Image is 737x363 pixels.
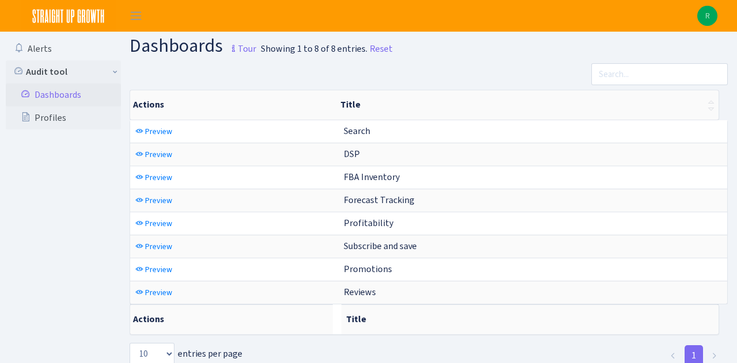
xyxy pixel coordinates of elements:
[145,241,172,252] span: Preview
[132,238,175,255] a: Preview
[145,126,172,137] span: Preview
[341,304,719,334] th: Title
[145,264,172,275] span: Preview
[145,149,172,160] span: Preview
[697,6,717,26] img: Rachel
[370,42,393,56] a: Reset
[344,148,360,160] span: DSP
[145,195,172,206] span: Preview
[344,171,400,183] span: FBA Inventory
[6,106,121,129] a: Profiles
[132,215,175,232] a: Preview
[344,240,417,252] span: Subscribe and save
[223,33,256,58] a: Tour
[344,263,392,275] span: Promotions
[130,90,336,120] th: Actions
[132,123,175,140] a: Preview
[591,63,728,85] input: Search...
[336,90,718,120] th: Title : activate to sort column ascending
[145,218,172,229] span: Preview
[132,284,175,301] a: Preview
[132,146,175,163] a: Preview
[261,42,367,56] div: Showing 1 to 8 of 8 entries.
[130,304,333,334] th: Actions
[344,125,370,137] span: Search
[344,286,376,298] span: Reviews
[6,83,121,106] a: Dashboards
[697,6,717,26] a: R
[145,172,172,183] span: Preview
[130,36,256,59] h1: Dashboards
[145,287,172,298] span: Preview
[6,60,121,83] a: Audit tool
[132,192,175,209] a: Preview
[6,37,121,60] a: Alerts
[132,169,175,186] a: Preview
[344,217,393,229] span: Profitability
[344,194,415,206] span: Forecast Tracking
[226,39,256,59] small: Tour
[132,261,175,278] a: Preview
[121,6,150,25] button: Toggle navigation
